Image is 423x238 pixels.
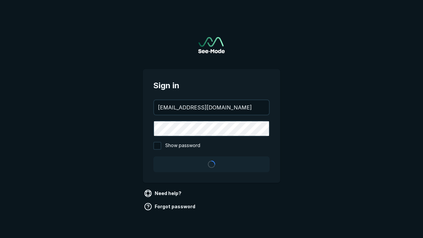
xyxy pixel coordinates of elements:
span: Show password [165,142,200,150]
a: Forgot password [143,201,198,212]
input: your@email.com [154,100,269,115]
a: Go to sign in [198,37,225,53]
a: Need help? [143,188,184,199]
img: See-Mode Logo [198,37,225,53]
span: Sign in [153,80,270,92]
